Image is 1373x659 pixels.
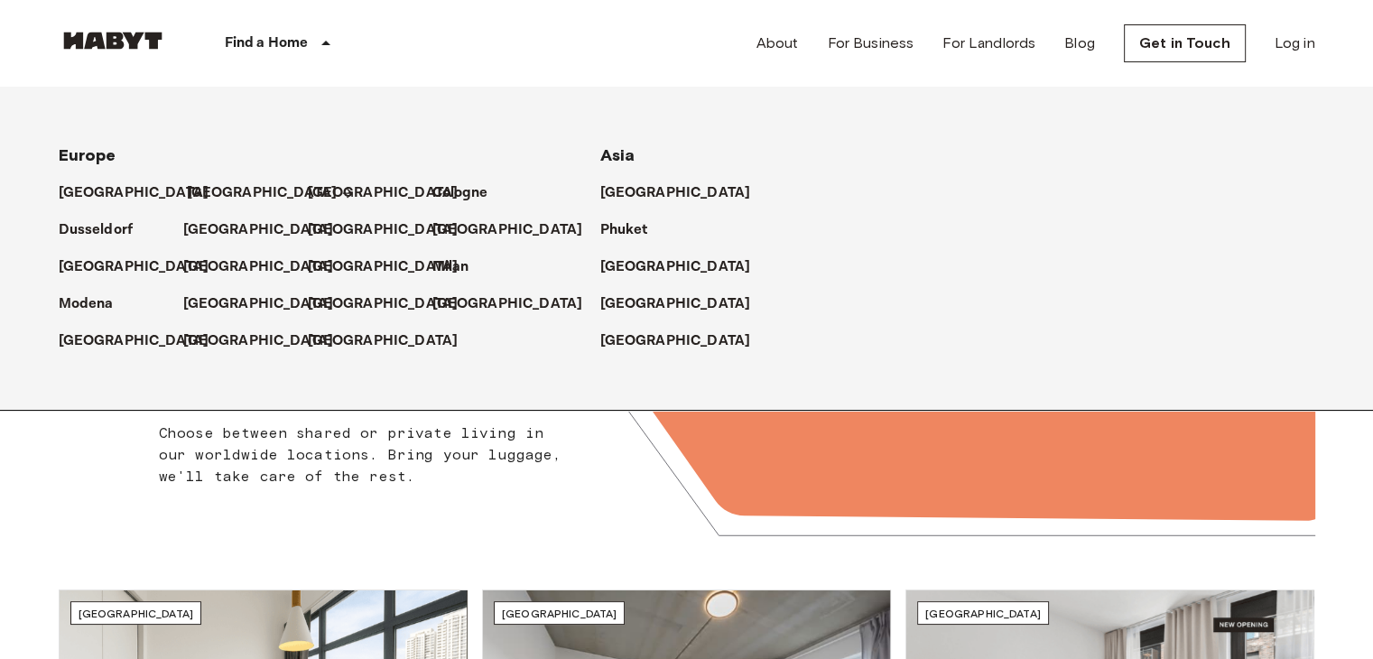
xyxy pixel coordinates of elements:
a: Cologne [432,182,506,204]
a: Milan [432,256,487,278]
a: Get in Touch [1124,24,1246,62]
a: [GEOGRAPHIC_DATA] [432,219,601,241]
p: [GEOGRAPHIC_DATA] [432,293,583,315]
a: [GEOGRAPHIC_DATA] [187,182,356,204]
a: [GEOGRAPHIC_DATA] [432,293,601,315]
p: Milan [432,256,469,278]
p: [GEOGRAPHIC_DATA] [183,330,334,352]
p: Modena [59,293,114,315]
a: [GEOGRAPHIC_DATA] [308,293,477,315]
p: [GEOGRAPHIC_DATA] [59,182,209,204]
p: [GEOGRAPHIC_DATA] [183,256,334,278]
a: [GEOGRAPHIC_DATA] [600,182,769,204]
a: [GEOGRAPHIC_DATA] [600,293,769,315]
a: Phuket [600,219,666,241]
a: [GEOGRAPHIC_DATA] [308,182,477,204]
p: [GEOGRAPHIC_DATA] [308,219,459,241]
a: [GEOGRAPHIC_DATA] [600,330,769,352]
a: Modena [59,293,132,315]
p: Choose between shared or private living in our worldwide locations. Bring your luggage, we'll tak... [159,422,573,487]
a: [GEOGRAPHIC_DATA] [308,330,477,352]
p: [GEOGRAPHIC_DATA] [308,256,459,278]
p: [GEOGRAPHIC_DATA] [600,256,751,278]
a: [GEOGRAPHIC_DATA] [59,256,227,278]
a: For Landlords [942,32,1035,54]
a: [GEOGRAPHIC_DATA] [308,256,477,278]
a: Log in [1275,32,1315,54]
a: [GEOGRAPHIC_DATA] [183,256,352,278]
p: [GEOGRAPHIC_DATA] [187,182,338,204]
span: Asia [600,145,635,165]
p: [GEOGRAPHIC_DATA] [59,330,209,352]
p: [GEOGRAPHIC_DATA] [59,256,209,278]
a: [GEOGRAPHIC_DATA] [600,256,769,278]
p: [GEOGRAPHIC_DATA] [600,330,751,352]
p: [GEOGRAPHIC_DATA] [600,182,751,204]
span: [GEOGRAPHIC_DATA] [502,607,617,620]
p: [GEOGRAPHIC_DATA] [600,293,751,315]
p: [GEOGRAPHIC_DATA] [308,330,459,352]
p: [GEOGRAPHIC_DATA] [183,219,334,241]
p: [GEOGRAPHIC_DATA] [308,182,459,204]
p: Cologne [432,182,488,204]
a: About [756,32,799,54]
p: [GEOGRAPHIC_DATA] [183,293,334,315]
a: [GEOGRAPHIC_DATA] [59,182,227,204]
a: For Business [827,32,914,54]
p: Dusseldorf [59,219,134,241]
span: [GEOGRAPHIC_DATA] [925,607,1041,620]
a: [GEOGRAPHIC_DATA] [183,293,352,315]
a: [GEOGRAPHIC_DATA] [308,219,477,241]
a: [GEOGRAPHIC_DATA] [59,330,227,352]
p: [GEOGRAPHIC_DATA] [432,219,583,241]
p: [GEOGRAPHIC_DATA] [308,293,459,315]
span: [GEOGRAPHIC_DATA] [79,607,194,620]
img: Habyt [59,32,167,50]
p: Find a Home [225,32,309,54]
a: Dusseldorf [59,219,152,241]
p: Phuket [600,219,648,241]
a: Blog [1064,32,1095,54]
span: Europe [59,145,116,165]
a: [GEOGRAPHIC_DATA] [183,219,352,241]
a: [GEOGRAPHIC_DATA] [183,330,352,352]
